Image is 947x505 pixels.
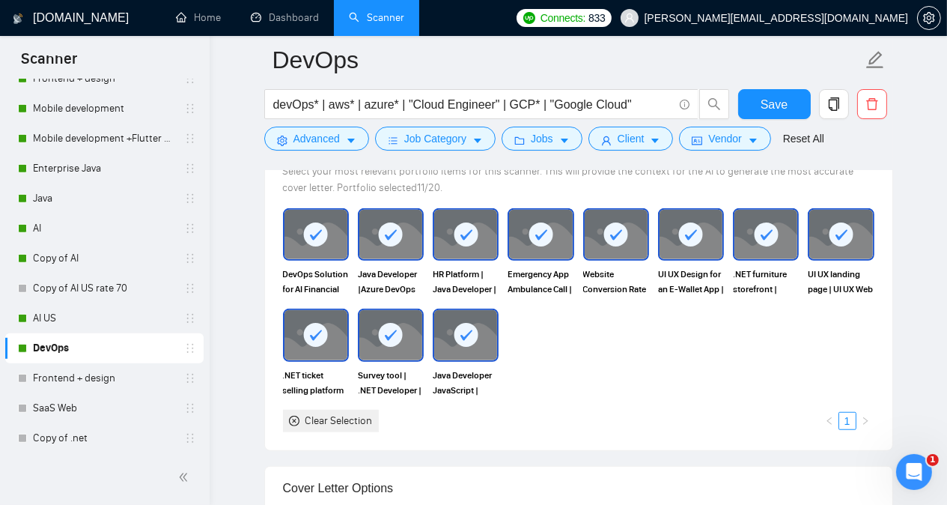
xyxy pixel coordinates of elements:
span: holder [184,312,196,324]
span: idcard [692,135,702,146]
span: holder [184,372,196,384]
a: searchScanner [349,11,404,24]
a: Enterprise Java [33,154,175,184]
span: caret-down [650,135,660,146]
a: AI [33,214,175,244]
a: homeHome [176,11,221,24]
span: holder [184,133,196,145]
li: Previous Page [820,412,838,430]
span: 833 [588,10,605,26]
span: UI UX landing page | UI UX Web Design [808,267,874,297]
span: edit [865,50,885,70]
span: Connects: [541,10,585,26]
span: user [601,135,612,146]
a: SaaS Web [33,393,175,423]
span: holder [184,282,196,294]
button: idcardVendorcaret-down [679,127,770,151]
a: AI US [33,303,175,333]
span: caret-down [346,135,356,146]
span: caret-down [748,135,758,146]
a: Copy of AI [33,244,175,273]
span: right [861,417,870,426]
span: holder [184,193,196,205]
span: holder [184,252,196,264]
button: left [820,412,838,430]
span: Java Developer JavaScript | DevOps Engineer | Customer Persona Tool [433,368,499,398]
a: dashboardDashboard [251,11,319,24]
a: Mobile development [33,94,175,124]
button: folderJobscaret-down [502,127,582,151]
span: holder [184,402,196,414]
span: bars [388,135,398,146]
span: Survey tool | .NET Developer | AWS DevOps Engineer [358,368,424,398]
button: Save [738,89,811,119]
button: barsJob Categorycaret-down [375,127,496,151]
span: .NET furniture storefront | DevOps Engineer | AWS DevOps [733,267,799,297]
a: 1 [839,413,856,429]
span: Advanced [293,130,340,147]
a: Mobile development +Flutter React Native [33,124,175,154]
a: Copy of .net [33,423,175,453]
a: Frontend + design [33,363,175,393]
span: Vendor [708,130,741,147]
span: close-circle [289,416,299,426]
span: Jobs [531,130,553,147]
button: settingAdvancedcaret-down [264,127,369,151]
iframe: Intercom live chat [896,454,932,490]
span: Website Conversion Rate Optimization |DevOps Engineer | Java Developer [583,267,649,297]
span: folder [514,135,525,146]
a: setting [917,12,941,24]
img: upwork-logo.png [523,12,535,24]
img: logo [13,7,23,31]
span: double-left [178,470,193,485]
span: setting [277,135,287,146]
span: Job Category [404,130,466,147]
span: caret-down [472,135,483,146]
span: holder [184,163,196,175]
span: holder [184,103,196,115]
button: setting [917,6,941,30]
a: Copy of AI US rate 70 [33,273,175,303]
a: DevOps [33,333,175,363]
span: left [825,417,834,426]
span: .NET ticket selling platform [283,368,349,398]
li: 1 [838,412,856,430]
span: DevOps Solution for AI Financial Recommended System | DevOps AWS Azure [283,267,349,297]
span: search [700,97,728,111]
span: holder [184,432,196,444]
button: search [699,89,729,119]
span: delete [858,97,886,111]
input: Search Freelance Jobs... [273,95,673,114]
div: Clear Selection [305,413,373,429]
span: info-circle [680,100,689,109]
span: 1 [927,454,939,466]
span: Save [761,95,788,114]
a: Reset All [783,130,824,147]
span: setting [918,12,940,24]
button: right [856,412,874,430]
a: Java [33,184,175,214]
button: delete [857,89,887,119]
span: UI UX Design for an E-Wallet App | Figma | Mobile Design [658,267,724,297]
li: Next Page [856,412,874,430]
input: Scanner name... [272,41,862,79]
span: copy [820,97,848,111]
span: HR Platform | Java Developer | DevOps | JavaScript | DevOps Engineer [433,267,499,297]
span: Client [618,130,645,147]
button: copy [819,89,849,119]
span: caret-down [559,135,570,146]
span: Java Developer |Azure DevOps Engineer | Investment Management Platform [358,267,424,297]
span: Emergency App Ambulance Call | Full Stack Java Developer | DevOps [508,267,573,297]
span: Scanner [9,48,89,79]
span: holder [184,342,196,354]
button: userClientcaret-down [588,127,674,151]
span: user [624,13,635,23]
span: holder [184,223,196,235]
